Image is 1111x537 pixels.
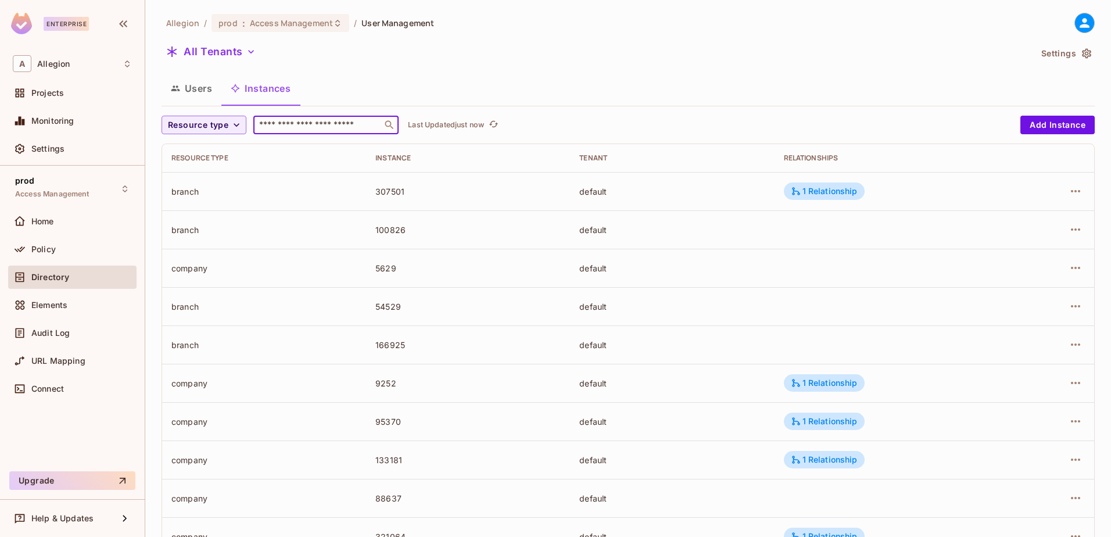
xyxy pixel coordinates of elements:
div: default [579,378,765,389]
span: Settings [31,144,64,153]
div: company [171,493,357,504]
div: Instance [375,153,561,163]
div: 1 Relationship [791,454,858,465]
div: 307501 [375,186,561,197]
span: Home [31,217,54,226]
div: default [579,263,765,274]
div: 1 Relationship [791,416,858,427]
div: default [579,493,765,504]
div: 95370 [375,416,561,427]
button: Settings [1037,44,1095,63]
div: company [171,378,357,389]
span: Audit Log [31,328,70,338]
span: Connect [31,384,64,393]
div: 133181 [375,454,561,466]
div: 54529 [375,301,561,312]
div: branch [171,224,357,235]
span: Directory [31,273,69,282]
span: prod [218,17,238,28]
div: 5629 [375,263,561,274]
div: 166925 [375,339,561,350]
span: A [13,55,31,72]
div: 100826 [375,224,561,235]
span: the active workspace [166,17,199,28]
span: Monitoring [31,116,74,126]
span: Elements [31,300,67,310]
span: Access Management [250,17,333,28]
span: : [242,19,246,28]
span: Policy [31,245,56,254]
span: Access Management [15,189,89,199]
span: Click to refresh data [484,118,500,132]
button: refresh [486,118,500,132]
button: Users [162,74,221,103]
span: Workspace: Allegion [37,59,70,69]
button: Resource type [162,116,246,134]
div: default [579,224,765,235]
div: company [171,416,357,427]
div: Resource type [171,153,357,163]
button: Upgrade [9,471,135,490]
div: default [579,339,765,350]
div: default [579,454,765,466]
div: Enterprise [44,17,89,31]
div: default [579,301,765,312]
span: refresh [489,119,499,131]
span: URL Mapping [31,356,85,366]
div: Relationships [784,153,998,163]
div: Tenant [579,153,765,163]
li: / [354,17,357,28]
p: Last Updated just now [408,120,484,130]
span: Projects [31,88,64,98]
button: All Tenants [162,42,260,61]
div: company [171,263,357,274]
button: Add Instance [1020,116,1095,134]
span: Help & Updates [31,514,94,523]
div: default [579,186,765,197]
button: Instances [221,74,300,103]
div: 88637 [375,493,561,504]
div: branch [171,186,357,197]
img: SReyMgAAAABJRU5ErkJggg== [11,13,32,34]
span: prod [15,176,35,185]
div: 9252 [375,378,561,389]
div: default [579,416,765,427]
div: 1 Relationship [791,186,858,196]
div: company [171,454,357,466]
span: Resource type [168,118,228,133]
div: branch [171,301,357,312]
div: 1 Relationship [791,378,858,388]
div: branch [171,339,357,350]
span: User Management [361,17,434,28]
li: / [204,17,207,28]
